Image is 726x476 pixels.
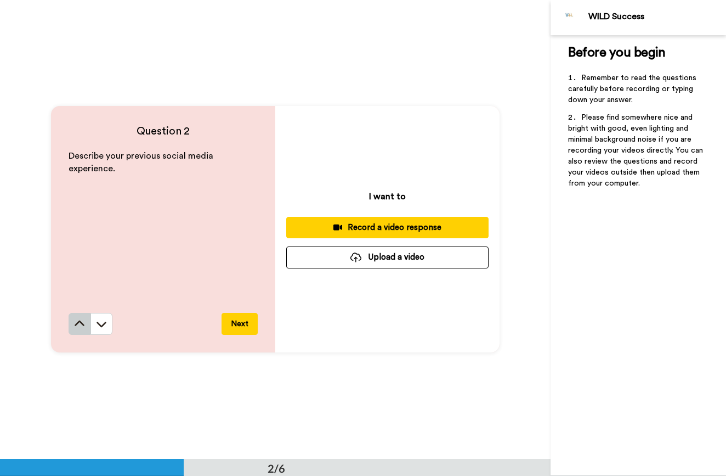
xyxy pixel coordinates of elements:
div: Record a video response [295,222,480,233]
div: 2/6 [250,461,303,476]
p: I want to [369,190,406,203]
span: Remember to read the questions carefully before recording or typing down your answer. [568,74,699,104]
span: Describe your previous social media experience. [69,152,215,173]
button: Upload a video [286,247,489,268]
span: Please find somewhere nice and bright with good, even lighting and minimal background noise if yo... [568,114,705,187]
img: Profile Image [557,4,583,31]
button: Next [222,313,258,335]
span: Before you begin [568,46,665,59]
button: Record a video response [286,217,489,238]
div: WILD Success [588,12,725,22]
h4: Question 2 [69,124,258,139]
